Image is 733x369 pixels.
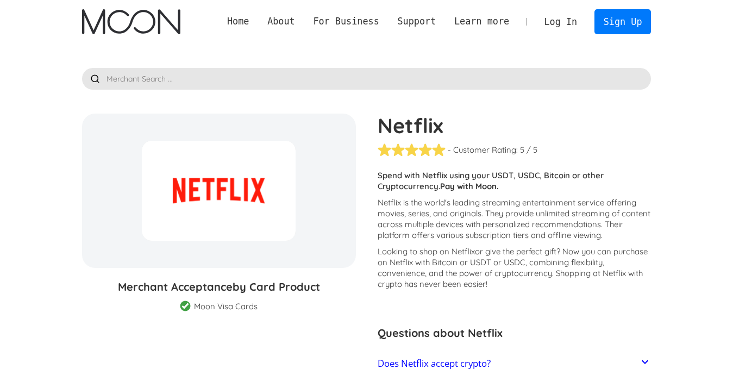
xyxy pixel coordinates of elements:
div: For Business [304,15,389,28]
h1: Netflix [378,114,651,137]
p: Spend with Netflix using your USDT, USDC, Bitcoin or other Cryptocurrency. [378,170,651,192]
a: Sign Up [594,9,651,34]
a: Log In [535,10,586,34]
span: by Card Product [233,280,320,293]
div: / 5 [527,145,537,155]
h3: Questions about Netflix [378,325,651,341]
a: home [82,9,180,34]
div: - Customer Rating: [448,145,518,155]
div: For Business [313,15,379,28]
div: 5 [520,145,524,155]
div: Learn more [445,15,518,28]
p: Netflix is the world's leading streaming entertainment service offering movies, series, and origi... [378,197,651,241]
div: About [267,15,295,28]
div: Support [389,15,445,28]
h3: Merchant Acceptance [82,279,356,295]
a: Home [218,15,258,28]
h2: Does Netflix accept crypto? [378,358,491,369]
div: About [258,15,304,28]
span: or give the perfect gift [475,246,556,257]
input: Merchant Search ... [82,68,651,90]
div: Support [397,15,436,28]
strong: Pay with Moon. [440,181,499,191]
img: Moon Logo [82,9,180,34]
p: Looking to shop on Netflix ? Now you can purchase on Netflix with Bitcoin or USDT or USDC, combin... [378,246,651,290]
div: Learn more [454,15,509,28]
div: Moon Visa Cards [194,301,258,312]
